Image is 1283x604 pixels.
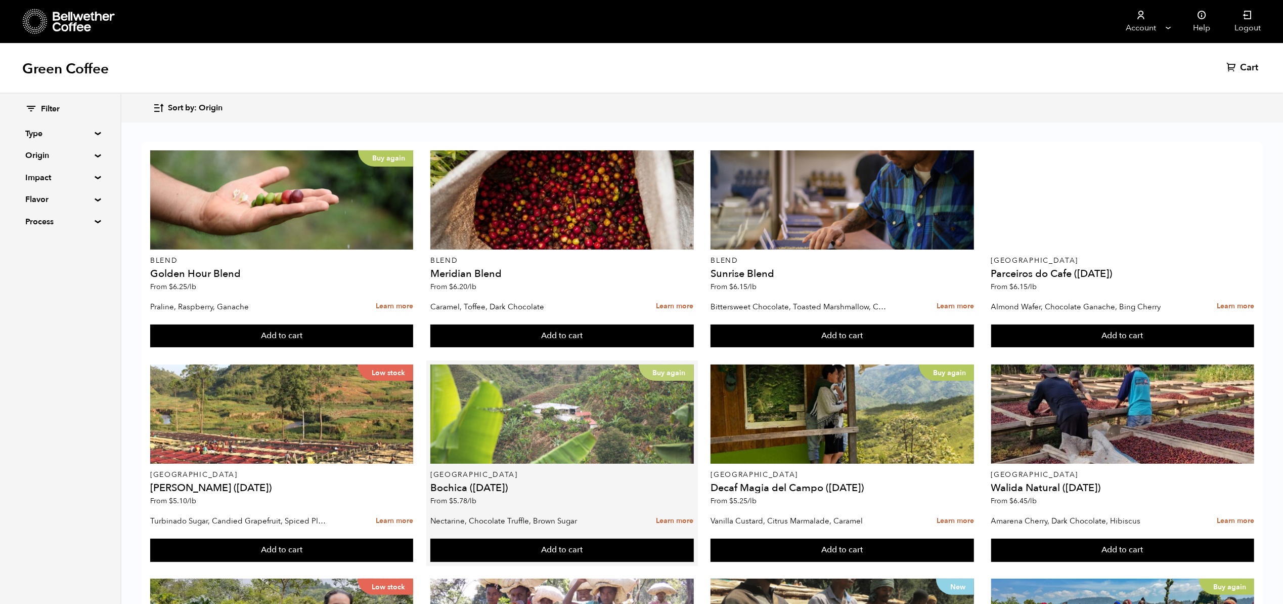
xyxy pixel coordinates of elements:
[656,296,694,317] a: Learn more
[169,496,173,506] span: $
[1010,496,1037,506] bdi: 6.45
[711,496,757,506] span: From
[1199,579,1254,595] p: Buy again
[169,282,173,292] span: $
[358,365,413,381] p: Low stock
[25,193,95,206] summary: Flavor
[25,172,95,184] summary: Impact
[430,483,694,493] h4: Bochica ([DATE])
[25,216,95,228] summary: Process
[467,496,476,506] span: /lb
[150,257,414,264] p: Blend
[150,496,196,506] span: From
[22,60,109,78] h1: Green Coffee
[150,299,329,314] p: Praline, Raspberry, Ganache
[1010,496,1014,506] span: $
[991,269,1255,279] h4: Parceiros do Cafe ([DATE])
[449,282,453,292] span: $
[1010,282,1014,292] span: $
[430,299,609,314] p: Caramel, Toffee, Dark Chocolate
[150,269,414,279] h4: Golden Hour Blend
[729,282,733,292] span: $
[1217,510,1254,532] a: Learn more
[1028,496,1037,506] span: /lb
[711,325,974,348] button: Add to cart
[711,299,890,314] p: Bittersweet Chocolate, Toasted Marshmallow, Candied Orange, Praline
[1226,62,1261,74] a: Cart
[937,296,974,317] a: Learn more
[169,282,196,292] bdi: 6.25
[711,269,974,279] h4: Sunrise Blend
[430,365,694,464] a: Buy again
[729,496,733,506] span: $
[1010,282,1037,292] bdi: 6.15
[991,282,1037,292] span: From
[729,282,757,292] bdi: 6.15
[991,496,1037,506] span: From
[937,510,974,532] a: Learn more
[991,471,1255,478] p: [GEOGRAPHIC_DATA]
[430,539,694,562] button: Add to cart
[153,96,223,120] button: Sort by: Origin
[187,282,196,292] span: /lb
[25,128,95,140] summary: Type
[639,365,694,381] p: Buy again
[991,539,1255,562] button: Add to cart
[991,483,1255,493] h4: Walida Natural ([DATE])
[187,496,196,506] span: /lb
[991,257,1255,264] p: [GEOGRAPHIC_DATA]
[919,365,974,381] p: Buy again
[449,496,453,506] span: $
[1240,62,1258,74] span: Cart
[449,282,476,292] bdi: 6.20
[150,325,414,348] button: Add to cart
[430,496,476,506] span: From
[711,257,974,264] p: Blend
[711,513,890,529] p: Vanilla Custard, Citrus Marmalade, Caramel
[729,496,757,506] bdi: 5.25
[41,104,60,115] span: Filter
[747,496,757,506] span: /lb
[936,579,974,595] p: New
[711,471,974,478] p: [GEOGRAPHIC_DATA]
[150,471,414,478] p: [GEOGRAPHIC_DATA]
[711,282,757,292] span: From
[1217,296,1254,317] a: Learn more
[991,513,1170,529] p: Amarena Cherry, Dark Chocolate, Hibiscus
[430,325,694,348] button: Add to cart
[656,510,694,532] a: Learn more
[1028,282,1037,292] span: /lb
[711,483,974,493] h4: Decaf Magia del Campo ([DATE])
[467,282,476,292] span: /lb
[150,483,414,493] h4: [PERSON_NAME] ([DATE])
[449,496,476,506] bdi: 5.78
[150,539,414,562] button: Add to cart
[169,496,196,506] bdi: 5.10
[747,282,757,292] span: /lb
[358,150,413,167] p: Buy again
[376,296,413,317] a: Learn more
[430,282,476,292] span: From
[150,282,196,292] span: From
[150,150,414,250] a: Buy again
[150,365,414,464] a: Low stock
[991,325,1255,348] button: Add to cart
[430,471,694,478] p: [GEOGRAPHIC_DATA]
[358,579,413,595] p: Low stock
[991,299,1170,314] p: Almond Wafer, Chocolate Ganache, Bing Cherry
[25,149,95,162] summary: Origin
[150,513,329,529] p: Turbinado Sugar, Candied Grapefruit, Spiced Plum
[376,510,413,532] a: Learn more
[168,103,223,114] span: Sort by: Origin
[430,269,694,279] h4: Meridian Blend
[711,539,974,562] button: Add to cart
[430,513,609,529] p: Nectarine, Chocolate Truffle, Brown Sugar
[430,257,694,264] p: Blend
[711,365,974,464] a: Buy again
